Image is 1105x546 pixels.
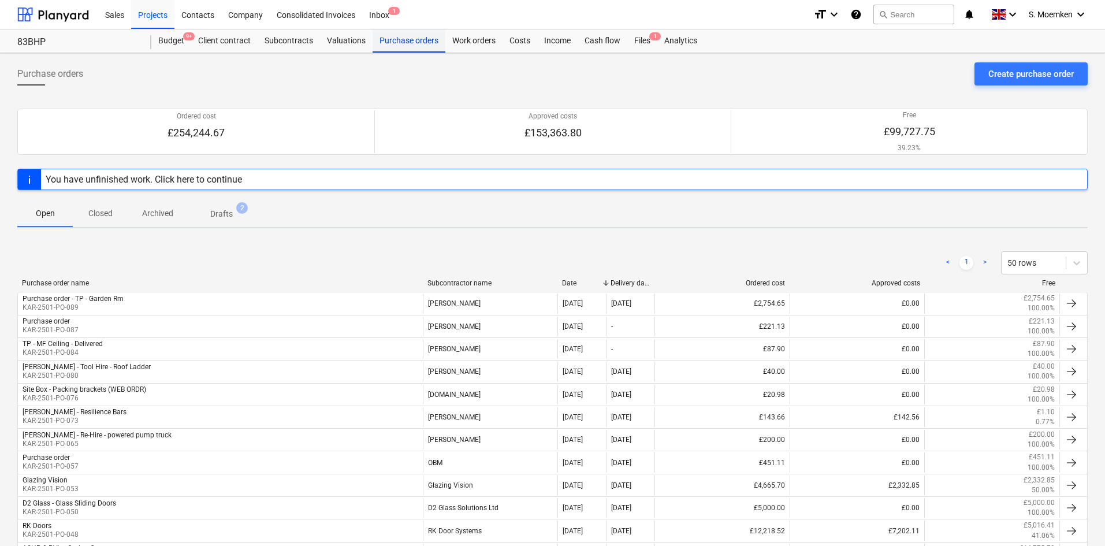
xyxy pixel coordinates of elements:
div: £0.00 [790,362,925,381]
button: Search [873,5,954,24]
p: Open [31,207,59,220]
i: keyboard_arrow_down [1006,8,1020,21]
a: Work orders [445,29,503,53]
div: [DATE] [563,481,583,489]
p: 100.00% [1028,395,1055,404]
a: Valuations [320,29,373,53]
div: D2 Glass Solutions Ltd [423,498,558,518]
div: [PERSON_NAME] [423,317,558,336]
div: [DATE] [563,436,583,444]
div: Purchase order [23,317,70,325]
div: [DATE] [563,459,583,467]
p: KAR-2501-PO-057 [23,462,79,471]
div: Subcontractor name [427,279,553,287]
p: £2,754.65 [1024,294,1055,303]
p: KAR-2501-PO-076 [23,393,146,403]
div: Purchase order name [22,279,418,287]
div: - [611,322,613,330]
i: notifications [963,8,975,21]
div: [DATE] [563,299,583,307]
p: £99,727.75 [884,125,935,139]
p: Closed [87,207,114,220]
p: KAR-2501-PO-048 [23,530,79,540]
div: [DATE] [611,413,631,421]
div: [DATE] [611,299,631,307]
p: £254,244.67 [168,126,225,140]
a: Income [537,29,578,53]
div: Client contract [191,29,258,53]
p: KAR-2501-PO-073 [23,416,127,426]
div: [PERSON_NAME] - Re-Hire - powered pump truck [23,431,172,439]
div: Cash flow [578,29,627,53]
p: 100.00% [1028,303,1055,313]
p: KAR-2501-PO-050 [23,507,116,517]
div: Approved costs [794,279,920,287]
iframe: Chat Widget [1047,491,1105,546]
span: Purchase orders [17,67,83,81]
p: £153,363.80 [524,126,582,140]
div: Free [929,279,1055,287]
a: Analytics [657,29,704,53]
p: 100.00% [1028,463,1055,473]
span: 1 [649,32,661,40]
div: [DATE] [611,367,631,376]
div: RK Door Systems [423,521,558,540]
p: 100.00% [1028,440,1055,450]
p: 100.00% [1028,326,1055,336]
div: [PERSON_NAME] - Tool Hire - Roof Ladder [23,363,151,371]
div: [DATE] [563,504,583,512]
div: [DATE] [611,504,631,512]
button: Create purchase order [974,62,1088,86]
div: [DATE] [611,459,631,467]
div: [DATE] [563,322,583,330]
div: £451.11 [654,452,790,472]
p: Ordered cost [168,112,225,121]
p: £87.90 [1033,339,1055,349]
p: £451.11 [1029,452,1055,462]
p: £5,016.41 [1024,521,1055,530]
span: S. Moemken [1029,10,1073,19]
div: Glazing Vision [423,476,558,495]
div: [DATE] [611,391,631,399]
p: 41.06% [1032,531,1055,541]
div: [DOMAIN_NAME] [423,385,558,404]
div: £0.00 [790,339,925,359]
div: £0.00 [790,452,925,472]
p: £40.00 [1033,362,1055,372]
a: Costs [503,29,537,53]
div: £7,202.11 [790,521,925,540]
div: Purchase order [23,454,70,462]
div: [DATE] [563,345,583,353]
a: Purchase orders [373,29,445,53]
a: Next page [978,256,992,270]
p: Archived [142,207,173,220]
div: [PERSON_NAME] [423,339,558,359]
div: D2 Glass - Glass Sliding Doors [23,499,116,507]
span: 2 [236,202,248,214]
div: [DATE] [563,413,583,421]
div: Subcontracts [258,29,320,53]
p: KAR-2501-PO-053 [23,484,79,494]
a: Budget9+ [151,29,191,53]
div: £0.00 [790,385,925,404]
p: KAR-2501-PO-084 [23,348,103,358]
div: £0.00 [790,317,925,336]
div: RK Doors [23,522,51,530]
p: 100.00% [1028,508,1055,518]
div: [PERSON_NAME] - Resilience Bars [23,408,127,416]
div: You have unfinished work. Click here to continue [46,174,242,185]
div: Budget [151,29,191,53]
span: 1 [388,7,400,15]
p: KAR-2501-PO-087 [23,325,79,335]
div: £221.13 [654,317,790,336]
div: £20.98 [654,385,790,404]
div: £200.00 [654,430,790,450]
p: Approved costs [524,112,582,121]
p: £20.98 [1033,385,1055,395]
p: £1.10 [1037,407,1055,417]
div: £2,754.65 [654,294,790,313]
